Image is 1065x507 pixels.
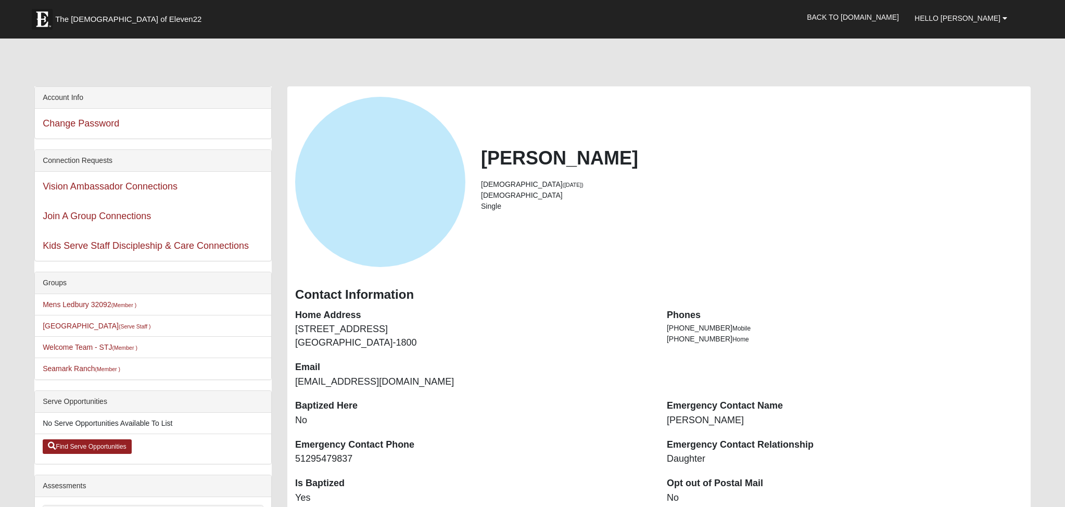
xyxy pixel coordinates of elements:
dd: Yes [295,491,651,505]
a: Find Serve Opportunities [43,439,132,454]
span: Home [732,336,749,343]
a: [GEOGRAPHIC_DATA](Serve Staff ) [43,322,150,330]
a: Seamark Ranch(Member ) [43,364,120,373]
a: Kids Serve Staff Discipleship & Care Connections [43,240,249,251]
span: Mobile [732,325,751,332]
dt: Opt out of Postal Mail [667,477,1023,490]
small: ([DATE]) [563,182,584,188]
a: The [DEMOGRAPHIC_DATA] of Eleven22 [27,4,235,30]
img: Eleven22 logo [32,9,53,30]
li: [PHONE_NUMBER] [667,334,1023,345]
a: Mens Ledbury 32092(Member ) [43,300,136,309]
dt: Home Address [295,309,651,322]
dd: [STREET_ADDRESS] [GEOGRAPHIC_DATA]-1800 [295,323,651,349]
li: [DEMOGRAPHIC_DATA] [481,179,1023,190]
dt: Emergency Contact Name [667,399,1023,413]
dt: Is Baptized [295,477,651,490]
a: Change Password [43,118,119,129]
a: View Fullsize Photo [295,97,465,267]
dd: No [295,414,651,427]
h2: [PERSON_NAME] [481,147,1023,169]
a: Vision Ambassador Connections [43,181,177,192]
dt: Phones [667,309,1023,322]
a: Hello [PERSON_NAME] [907,5,1015,31]
dt: Email [295,361,651,374]
div: Account Info [35,87,271,109]
span: Hello [PERSON_NAME] [915,14,1000,22]
div: Connection Requests [35,150,271,172]
small: (Member ) [112,345,137,351]
dd: [EMAIL_ADDRESS][DOMAIN_NAME] [295,375,651,389]
div: Groups [35,272,271,294]
dt: Emergency Contact Phone [295,438,651,452]
a: Welcome Team - STJ(Member ) [43,343,137,351]
dt: Baptized Here [295,399,651,413]
li: No Serve Opportunities Available To List [35,413,271,434]
small: (Member ) [111,302,136,308]
dd: No [667,491,1023,505]
a: Join A Group Connections [43,211,151,221]
div: Assessments [35,475,271,497]
dd: Daughter [667,452,1023,466]
dt: Emergency Contact Relationship [667,438,1023,452]
li: [PHONE_NUMBER] [667,323,1023,334]
dd: [PERSON_NAME] [667,414,1023,427]
small: (Serve Staff ) [119,323,151,329]
h3: Contact Information [295,287,1023,302]
dd: 51295479837 [295,452,651,466]
div: Serve Opportunities [35,391,271,413]
span: The [DEMOGRAPHIC_DATA] of Eleven22 [55,14,201,24]
a: Back to [DOMAIN_NAME] [799,4,907,30]
small: (Member ) [95,366,120,372]
li: Single [481,201,1023,212]
li: [DEMOGRAPHIC_DATA] [481,190,1023,201]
